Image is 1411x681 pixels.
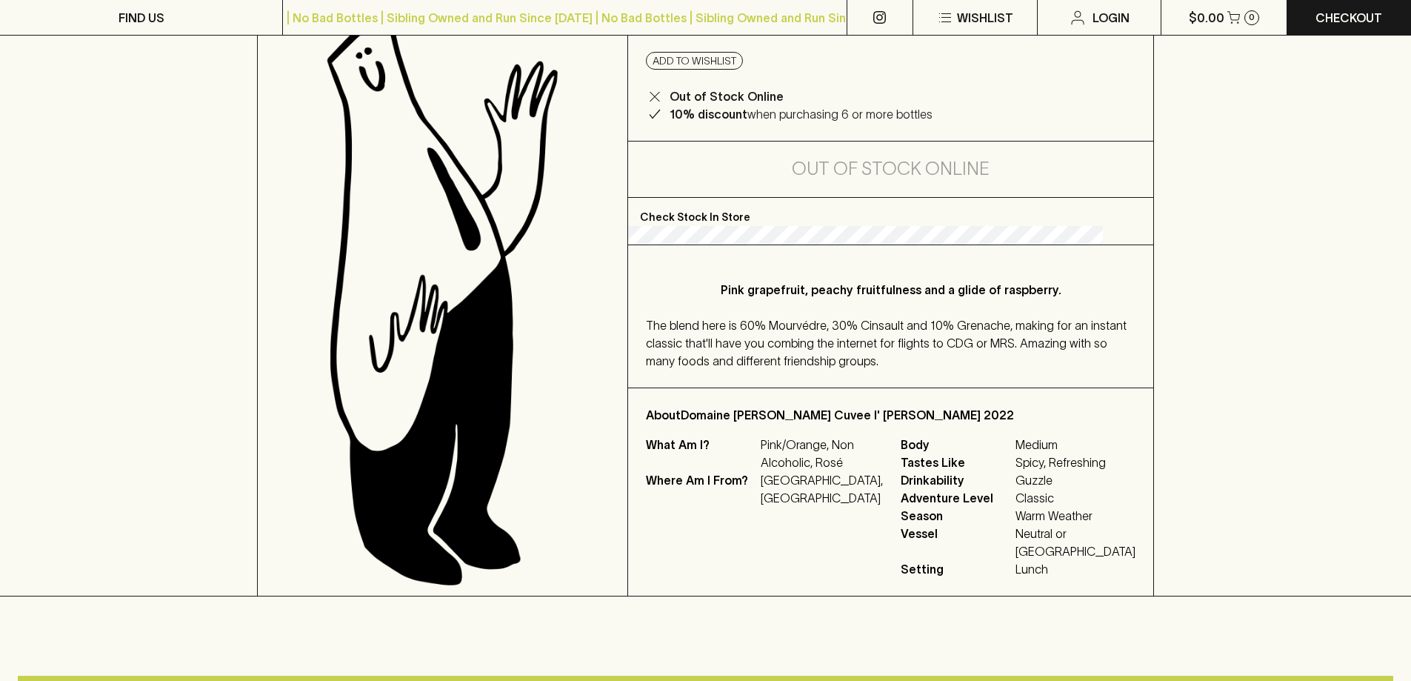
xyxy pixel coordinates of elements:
p: FIND US [119,9,164,27]
span: Adventure Level [901,489,1012,507]
span: Classic [1015,489,1135,507]
span: Spicy, Refreshing [1015,454,1135,471]
p: Login [1093,9,1130,27]
span: Lunch [1015,560,1135,578]
p: What Am I? [646,436,757,471]
p: Pink grapefruit, peachy fruitfulness and a glide of raspberry. [676,281,1106,299]
span: Drinkability [901,471,1012,489]
span: Medium [1015,436,1135,454]
span: The blend here is 60% Mourvédre, 30% Cinsault and 10% Grenache, making for an instant classic tha... [646,319,1127,368]
span: Warm Weather [1015,507,1135,525]
p: when purchasing 6 or more bottles [670,105,933,123]
p: [GEOGRAPHIC_DATA], [GEOGRAPHIC_DATA] [761,471,883,507]
p: Check Stock In Store [628,198,1153,226]
img: Domaine les Fouques Cuvee l' Estelle Rose 2022 [258,4,627,596]
span: Body [901,436,1012,454]
button: Add to wishlist [646,52,743,70]
p: Where Am I From? [646,471,757,507]
span: Neutral or [GEOGRAPHIC_DATA] [1015,525,1135,560]
p: Out of Stock Online [670,87,784,105]
p: Pink/Orange, Non Alcoholic, Rosé [761,436,883,471]
p: Wishlist [957,9,1013,27]
span: Season [901,507,1012,525]
span: Tastes Like [901,454,1012,471]
span: Guzzle [1015,471,1135,489]
p: Checkout [1315,9,1382,27]
p: About Domaine [PERSON_NAME] Cuvee l' [PERSON_NAME] 2022 [646,406,1135,424]
b: 10% discount [670,107,747,121]
span: Setting [901,560,1012,578]
p: 0 [1249,13,1255,21]
h5: Out of Stock Online [792,157,990,181]
span: Vessel [901,525,1012,560]
p: $0.00 [1189,9,1224,27]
